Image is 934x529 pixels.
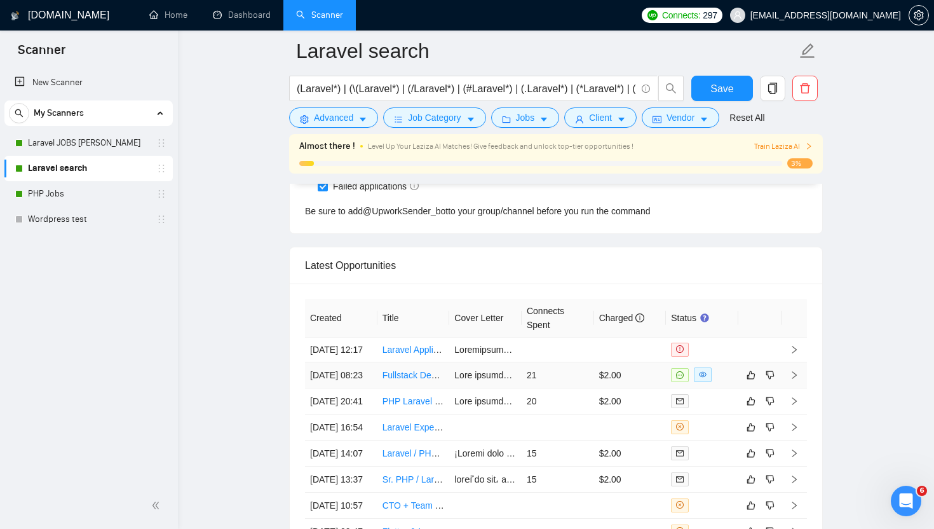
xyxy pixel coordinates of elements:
a: Fullstack Development: Maintain and Enhance Existing Web Application [382,370,666,380]
span: dislike [766,448,775,458]
td: Fullstack Development: Maintain and Enhance Existing Web Application [377,362,450,388]
span: right [790,449,799,458]
span: copy [761,83,785,94]
span: Advanced [314,111,353,125]
li: New Scanner [4,70,173,95]
td: CTO + Team (2-6x Sr. Devs) - (Not Your Average Start-Up) [377,493,450,519]
th: Status [666,299,738,338]
td: 15 [522,467,594,493]
td: Laravel Application Development [377,338,450,362]
span: right [805,142,813,150]
span: dislike [766,474,775,484]
span: delete [793,83,817,94]
span: holder [156,163,166,174]
div: Be sure to add to your group/channel before you run the command [305,204,807,218]
span: double-left [151,499,164,512]
button: delete [792,76,818,101]
button: userClientcaret-down [564,107,637,128]
span: right [790,397,799,406]
span: info-circle [642,85,650,93]
span: close-circle [676,423,684,430]
a: New Scanner [15,70,163,95]
span: My Scanners [34,100,84,126]
span: dislike [766,422,775,432]
span: info-circle [410,181,419,190]
span: like [747,422,755,432]
div: Tooltip anchor [699,312,710,324]
span: close-circle [676,501,684,509]
span: right [790,423,799,432]
a: @UpworkSender_bot [363,204,448,218]
button: setting [909,5,929,25]
span: caret-down [617,114,626,124]
span: caret-down [700,114,708,124]
button: copy [760,76,785,101]
td: $2.00 [594,441,667,467]
span: holder [156,214,166,224]
td: [DATE] 16:54 [305,415,377,441]
span: Job Category [408,111,461,125]
button: settingAdvancedcaret-down [289,107,378,128]
span: holder [156,189,166,199]
span: 297 [703,8,717,22]
span: Connects: [662,8,700,22]
span: right [790,501,799,510]
span: dislike [766,396,775,406]
a: PHP Laravel Livewire Developer Needed for Project [382,396,587,406]
button: barsJob Categorycaret-down [383,107,485,128]
span: info-circle [635,313,644,322]
span: like [747,500,755,511]
button: search [658,76,684,101]
button: dislike [762,420,778,435]
li: My Scanners [4,100,173,232]
span: setting [909,10,928,20]
span: edit [799,43,816,59]
a: Laravel search [28,156,149,181]
img: logo [11,6,20,26]
button: Train Laziza AI [754,141,813,153]
button: like [743,394,759,409]
span: Almost there ! [299,139,355,153]
a: Laravel Expert to Join my Agency. [GEOGRAPHIC_DATA] only. [382,422,632,432]
td: Laravel Expert to Join my Agency. Ukraine only. [377,415,450,441]
span: like [747,448,755,458]
span: like [747,396,755,406]
td: Laravel / PHP / MySQL / AI dev [377,441,450,467]
span: mail [676,397,684,405]
span: Failed applications [328,179,424,193]
button: Save [691,76,753,101]
button: dislike [762,472,778,487]
button: like [743,472,759,487]
button: dislike [762,498,778,513]
span: user [733,11,742,20]
div: Latest Opportunities [305,247,807,284]
td: [DATE] 20:41 [305,388,377,415]
img: upwork-logo.png [647,10,658,20]
a: CTO + Team (2-6x Sr. Devs) - (Not Your Average Start-Up) [382,500,613,511]
a: searchScanner [296,10,343,20]
span: Jobs [516,111,535,125]
span: setting [300,114,309,124]
td: PHP Laravel Livewire Developer Needed for Project [377,388,450,415]
span: Client [589,111,612,125]
span: idcard [653,114,661,124]
th: Connects Spent [522,299,594,338]
th: Created [305,299,377,338]
span: Save [710,81,733,97]
span: 6 [917,486,927,496]
input: Scanner name... [296,35,797,67]
td: $2.00 [594,467,667,493]
iframe: Intercom live chat [891,486,921,516]
span: bars [394,114,403,124]
td: [DATE] 14:07 [305,441,377,467]
button: folderJobscaret-down [491,107,560,128]
button: idcardVendorcaret-down [642,107,719,128]
span: holder [156,138,166,148]
span: Charged [599,313,645,323]
button: like [743,498,759,513]
button: dislike [762,446,778,461]
input: Search Freelance Jobs... [297,81,636,97]
a: Sr. PHP / Laravel Developer (Not Your Average Start-Up) [382,474,607,484]
span: Scanner [8,41,76,67]
span: caret-down [539,114,548,124]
